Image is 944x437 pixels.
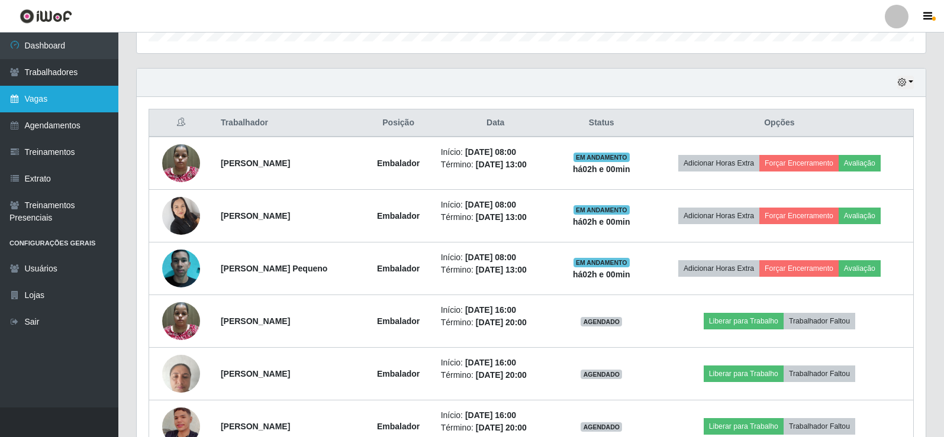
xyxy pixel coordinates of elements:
span: AGENDADO [581,422,622,432]
time: [DATE] 08:00 [465,147,516,157]
strong: Embalador [377,211,420,221]
button: Forçar Encerramento [759,155,839,171]
li: Início: [441,357,550,369]
time: [DATE] 08:00 [465,200,516,209]
button: Forçar Encerramento [759,260,839,277]
button: Adicionar Horas Extra [678,260,759,277]
span: EM ANDAMENTO [574,258,630,267]
img: 1722007663957.jpeg [162,190,200,241]
th: Posição [363,109,434,137]
strong: [PERSON_NAME] [221,158,290,168]
button: Trabalhador Faltou [784,365,855,382]
li: Término: [441,369,550,381]
time: [DATE] 13:00 [476,160,527,169]
button: Liberar para Trabalho [704,365,784,382]
strong: há 02 h e 00 min [573,217,630,226]
strong: [PERSON_NAME] [221,211,290,221]
span: AGENDADO [581,317,622,326]
button: Liberar para Trabalho [704,313,784,329]
img: 1726585318668.jpeg [162,349,200,399]
th: Opções [646,109,914,137]
strong: [PERSON_NAME] [221,422,290,431]
span: AGENDADO [581,370,622,379]
button: Forçar Encerramento [759,208,839,224]
time: [DATE] 08:00 [465,253,516,262]
strong: Embalador [377,158,420,168]
li: Término: [441,158,550,171]
li: Início: [441,409,550,422]
time: [DATE] 13:00 [476,265,527,274]
time: [DATE] 20:00 [476,318,527,327]
button: Trabalhador Faltou [784,418,855,435]
li: Início: [441,199,550,211]
strong: Embalador [377,264,420,273]
strong: há 02 h e 00 min [573,270,630,279]
button: Adicionar Horas Extra [678,155,759,171]
time: [DATE] 16:00 [465,305,516,315]
strong: Embalador [377,422,420,431]
li: Término: [441,264,550,276]
button: Adicionar Horas Extra [678,208,759,224]
img: 1712714567127.jpeg [162,138,200,188]
button: Liberar para Trabalho [704,418,784,435]
li: Término: [441,422,550,434]
strong: Embalador [377,369,420,378]
time: [DATE] 20:00 [476,370,527,380]
th: Status [558,109,646,137]
li: Início: [441,146,550,158]
img: 1747390196985.jpeg [162,226,200,310]
li: Término: [441,211,550,224]
button: Avaliação [839,155,881,171]
strong: há 02 h e 00 min [573,164,630,174]
th: Trabalhador [214,109,363,137]
button: Trabalhador Faltou [784,313,855,329]
button: Avaliação [839,208,881,224]
img: CoreUI Logo [20,9,72,24]
time: [DATE] 20:00 [476,423,527,432]
strong: [PERSON_NAME] [221,369,290,378]
li: Término: [441,316,550,329]
li: Início: [441,251,550,264]
strong: [PERSON_NAME] [221,316,290,326]
th: Data [434,109,558,137]
span: EM ANDAMENTO [574,205,630,215]
time: [DATE] 13:00 [476,212,527,222]
time: [DATE] 16:00 [465,358,516,367]
li: Início: [441,304,550,316]
strong: [PERSON_NAME] Pequeno [221,264,327,273]
button: Avaliação [839,260,881,277]
strong: Embalador [377,316,420,326]
img: 1712714567127.jpeg [162,296,200,346]
span: EM ANDAMENTO [574,153,630,162]
time: [DATE] 16:00 [465,410,516,420]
